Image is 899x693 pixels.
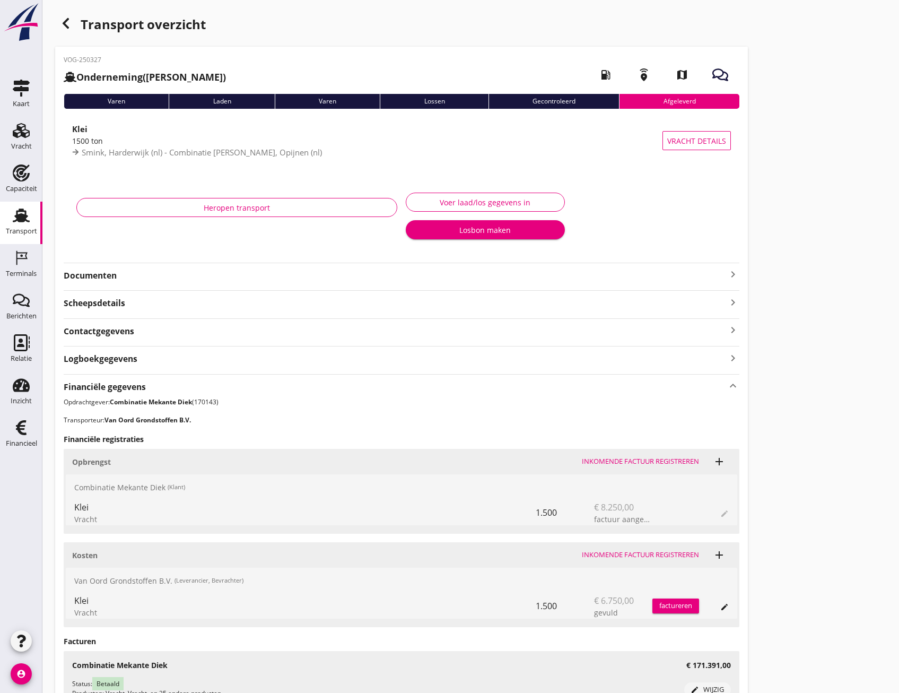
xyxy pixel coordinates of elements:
div: Combinatie Mekante Diek [66,474,737,500]
div: Vracht [74,514,536,525]
div: Klei [74,594,536,607]
i: map [667,60,697,90]
strong: Kosten [72,550,98,560]
small: (Leverancier, Bevrachter) [174,576,243,585]
strong: Contactgegevens [64,325,134,337]
div: Terminals [6,270,37,277]
i: account_circle [11,663,32,685]
div: Losbon maken [414,224,556,236]
strong: Documenten [64,270,727,282]
button: Inkomende factuur registreren [578,454,703,469]
div: Kaart [13,100,30,107]
div: Lossen [380,94,488,109]
i: keyboard_arrow_right [727,323,739,337]
strong: Klei [72,124,88,134]
span: € 6.750,00 [594,594,634,607]
div: Gecontroleerd [488,94,619,109]
strong: Financiële gegevens [64,381,146,393]
div: Varen [64,94,169,109]
i: keyboard_arrow_right [727,268,739,281]
div: 1.500 [536,500,594,525]
div: factureren [652,601,699,611]
div: Berichten [6,313,37,319]
strong: Van Oord Grondstoffen B.V. [104,415,191,425]
i: add [713,549,726,561]
span: Betaald [92,677,124,690]
i: add [713,455,726,468]
div: Heropen transport [85,202,388,213]
div: Inkomende factuur registreren [582,456,699,467]
h3: Facturen [64,636,739,647]
button: Vracht details [662,131,731,150]
div: Capaciteit [6,185,37,192]
i: keyboard_arrow_up [727,379,739,393]
div: Transport overzicht [55,13,748,38]
div: Laden [169,94,274,109]
i: local_gas_station [591,60,621,90]
div: Vracht [74,607,536,618]
p: VOG-250327 [64,55,226,65]
a: Klei1500 tonSmink, Harderwijk (nl) - Combinatie [PERSON_NAME], Opijnen (nl)Vracht details [64,117,739,164]
i: keyboard_arrow_right [727,295,739,309]
div: Afgeleverd [619,94,739,109]
small: (Klant) [168,483,185,492]
div: Van Oord Grondstoffen B.V. [66,568,737,593]
div: 1.500 [536,593,594,619]
p: Opdrachtgever: (170143) [64,397,739,407]
div: Vracht [11,143,32,150]
strong: Logboekgegevens [64,353,137,365]
button: Heropen transport [76,198,397,217]
i: edit [720,603,729,611]
h3: € 171.391,00 [686,660,731,671]
i: keyboard_arrow_right [727,351,739,365]
span: Vracht details [667,135,726,146]
p: Transporteur: [64,415,739,425]
div: Voer laad/los gegevens in [415,197,556,208]
div: Varen [275,94,380,109]
strong: Opbrengst [72,457,111,467]
div: Inkomende factuur registreren [582,550,699,560]
strong: Combinatie Mekante Diek [110,397,192,406]
button: Losbon maken [406,220,565,239]
div: factuur aangemaakt [594,514,652,525]
i: emergency_share [629,60,659,90]
button: factureren [652,599,699,613]
h3: Combinatie Mekante Diek [72,660,168,671]
span: € 8.250,00 [594,501,634,514]
img: logo-small.a267ee39.svg [2,3,40,42]
h2: ([PERSON_NAME]) [64,70,226,84]
div: 1500 ton [72,135,662,146]
div: Financieel [6,440,37,447]
div: gevuld [594,607,652,618]
h3: Financiële registraties [64,434,739,445]
div: Relatie [11,355,32,362]
div: Klei [74,501,536,514]
strong: Onderneming [76,71,143,83]
strong: Scheepsdetails [64,297,125,309]
button: Inkomende factuur registreren [578,548,703,562]
div: Transport [6,228,37,235]
div: Inzicht [11,397,32,404]
button: Voer laad/los gegevens in [406,193,565,212]
span: Smink, Harderwijk (nl) - Combinatie [PERSON_NAME], Opijnen (nl) [82,147,322,158]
